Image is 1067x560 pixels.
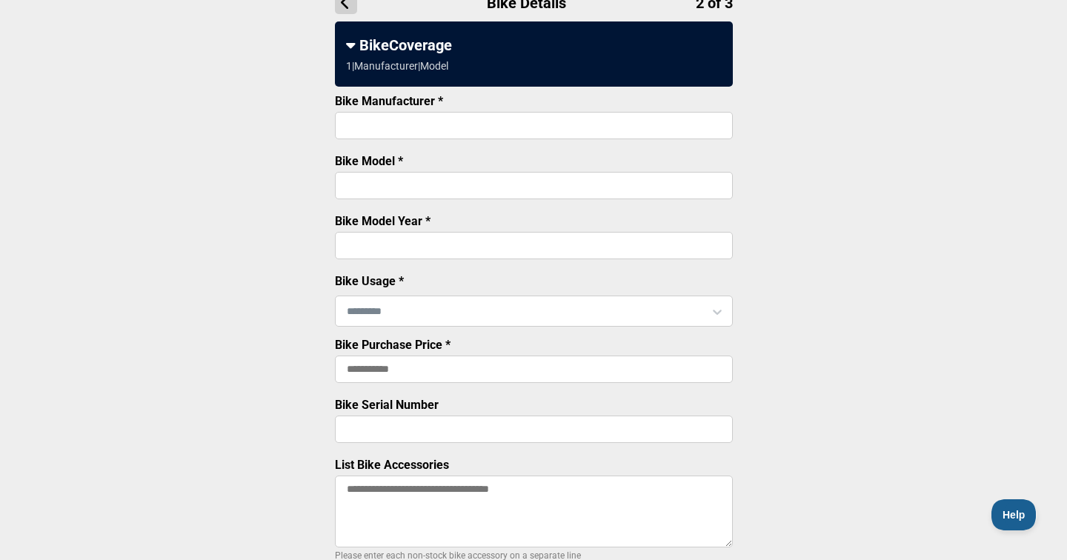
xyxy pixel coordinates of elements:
iframe: Toggle Customer Support [991,499,1037,530]
label: List Bike Accessories [335,458,449,472]
label: Bike Usage * [335,274,404,288]
label: Bike Serial Number [335,398,439,412]
label: Bike Model Year * [335,214,431,228]
div: 1 | Manufacturer | Model [346,60,448,72]
label: Bike Manufacturer * [335,94,443,108]
div: BikeCoverage [346,36,722,54]
label: Bike Purchase Price * [335,338,451,352]
label: Bike Model * [335,154,403,168]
